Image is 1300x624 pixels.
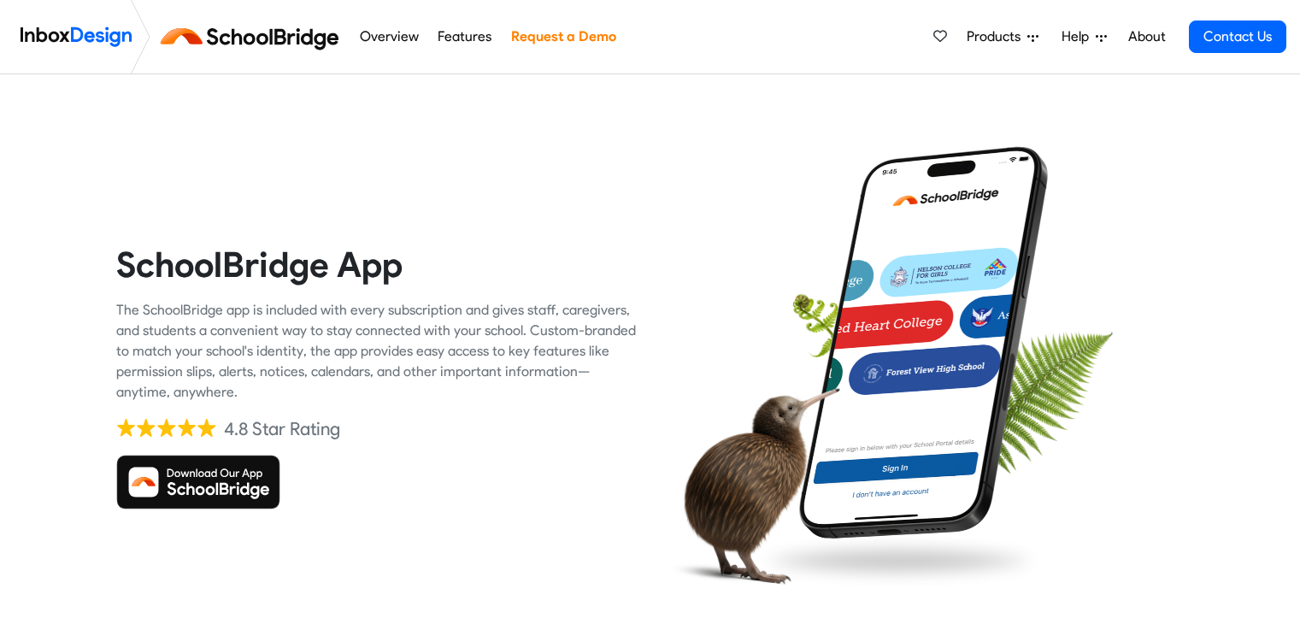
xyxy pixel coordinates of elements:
[116,455,280,509] img: Download SchoolBridge App
[967,26,1027,47] span: Products
[116,300,638,403] div: The SchoolBridge app is included with every subscription and gives staff, caregivers, and student...
[433,20,497,54] a: Features
[116,243,638,286] heading: SchoolBridge App
[1123,20,1170,54] a: About
[1189,21,1286,53] a: Contact Us
[751,529,1047,592] img: shadow.png
[960,20,1045,54] a: Products
[157,16,350,57] img: schoolbridge logo
[1055,20,1114,54] a: Help
[786,145,1061,540] img: phone.png
[1062,26,1096,47] span: Help
[506,20,621,54] a: Request a Demo
[224,416,340,442] div: 4.8 Star Rating
[663,372,840,598] img: kiwi_bird.png
[355,20,423,54] a: Overview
